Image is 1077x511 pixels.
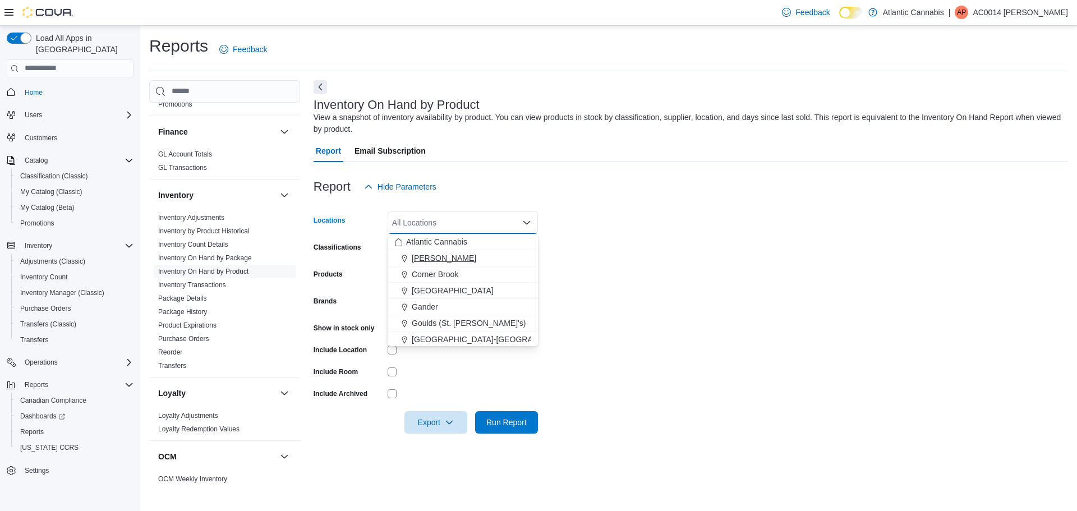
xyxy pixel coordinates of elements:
span: Operations [20,356,134,369]
span: [GEOGRAPHIC_DATA] [412,285,494,296]
span: Inventory Adjustments [158,213,224,222]
span: GL Transactions [158,163,207,172]
button: Inventory Manager (Classic) [11,285,138,301]
span: Reports [16,425,134,439]
span: Inventory [25,241,52,250]
button: Finance [158,126,275,137]
span: Atlantic Cannabis [406,236,467,247]
p: Atlantic Cannabis [883,6,944,19]
span: Canadian Compliance [16,394,134,407]
button: Reports [20,378,53,392]
span: Customers [20,131,134,145]
button: Catalog [20,154,52,167]
span: My Catalog (Beta) [16,201,134,214]
a: My Catalog (Classic) [16,185,87,199]
button: Loyalty [278,386,291,400]
span: Inventory On Hand by Package [158,254,252,263]
label: Show in stock only [314,324,375,333]
span: Promotions [20,219,54,228]
span: Inventory Count Details [158,240,228,249]
button: Classification (Classic) [11,168,138,184]
button: Transfers (Classic) [11,316,138,332]
a: Transfers [16,333,53,347]
a: Inventory On Hand by Package [158,254,252,262]
span: Report [316,140,341,162]
span: Feedback [233,44,267,55]
span: Package History [158,307,207,316]
span: [GEOGRAPHIC_DATA]-[GEOGRAPHIC_DATA] [412,334,578,345]
button: Home [2,84,138,100]
a: Package Details [158,294,207,302]
h3: Finance [158,126,188,137]
a: Customers [20,131,62,145]
button: Next [314,80,327,94]
a: Inventory by Product Historical [158,227,250,235]
span: [PERSON_NAME] [412,252,476,264]
span: Home [20,85,134,99]
div: Inventory [149,211,300,377]
span: Purchase Orders [20,304,71,313]
a: Classification (Classic) [16,169,93,183]
span: Transfers [20,335,48,344]
button: Purchase Orders [11,301,138,316]
span: Promotions [16,217,134,230]
span: Email Subscription [355,140,426,162]
button: [GEOGRAPHIC_DATA] [388,283,538,299]
a: Inventory Count [16,270,72,284]
span: My Catalog (Classic) [16,185,134,199]
a: Inventory Manager (Classic) [16,286,109,300]
span: Classification (Classic) [16,169,134,183]
input: Dark Mode [839,7,863,19]
a: Promotions [16,217,59,230]
h3: Loyalty [158,388,186,399]
button: Canadian Compliance [11,393,138,408]
button: Users [20,108,47,122]
button: Close list of options [522,218,531,227]
a: Reorder [158,348,182,356]
button: My Catalog (Beta) [11,200,138,215]
span: Classification (Classic) [20,172,88,181]
span: Catalog [20,154,134,167]
a: Purchase Orders [158,335,209,343]
div: Finance [149,148,300,179]
div: OCM [149,472,300,490]
a: Dashboards [11,408,138,424]
button: Finance [278,125,291,139]
button: Users [2,107,138,123]
button: Inventory [20,239,57,252]
label: Locations [314,216,346,225]
a: Dashboards [16,409,70,423]
button: Export [404,411,467,434]
span: Reports [20,427,44,436]
label: Products [314,270,343,279]
a: Reports [16,425,48,439]
span: Inventory Count [20,273,68,282]
span: Feedback [795,7,830,18]
a: Loyalty Adjustments [158,412,218,420]
span: Package Details [158,294,207,303]
button: [US_STATE] CCRS [11,440,138,455]
span: Transfers [158,361,186,370]
button: Inventory [2,238,138,254]
span: Inventory On Hand by Product [158,267,248,276]
span: Reports [25,380,48,389]
button: Goulds (St. [PERSON_NAME]'s) [388,315,538,332]
span: Loyalty Adjustments [158,411,218,420]
span: My Catalog (Classic) [20,187,82,196]
a: Promotions [158,100,192,108]
h3: Report [314,180,351,194]
button: OCM [158,451,275,462]
button: Inventory [158,190,275,201]
a: Loyalty Redemption Values [158,425,240,433]
label: Include Room [314,367,358,376]
a: Product Expirations [158,321,217,329]
button: Settings [2,462,138,478]
a: Inventory Transactions [158,281,226,289]
span: [US_STATE] CCRS [20,443,79,452]
button: Reports [11,424,138,440]
div: View a snapshot of inventory availability by product. You can view products in stock by classific... [314,112,1062,135]
button: My Catalog (Classic) [11,184,138,200]
p: AC0014 [PERSON_NAME] [973,6,1068,19]
button: Atlantic Cannabis [388,234,538,250]
button: Adjustments (Classic) [11,254,138,269]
